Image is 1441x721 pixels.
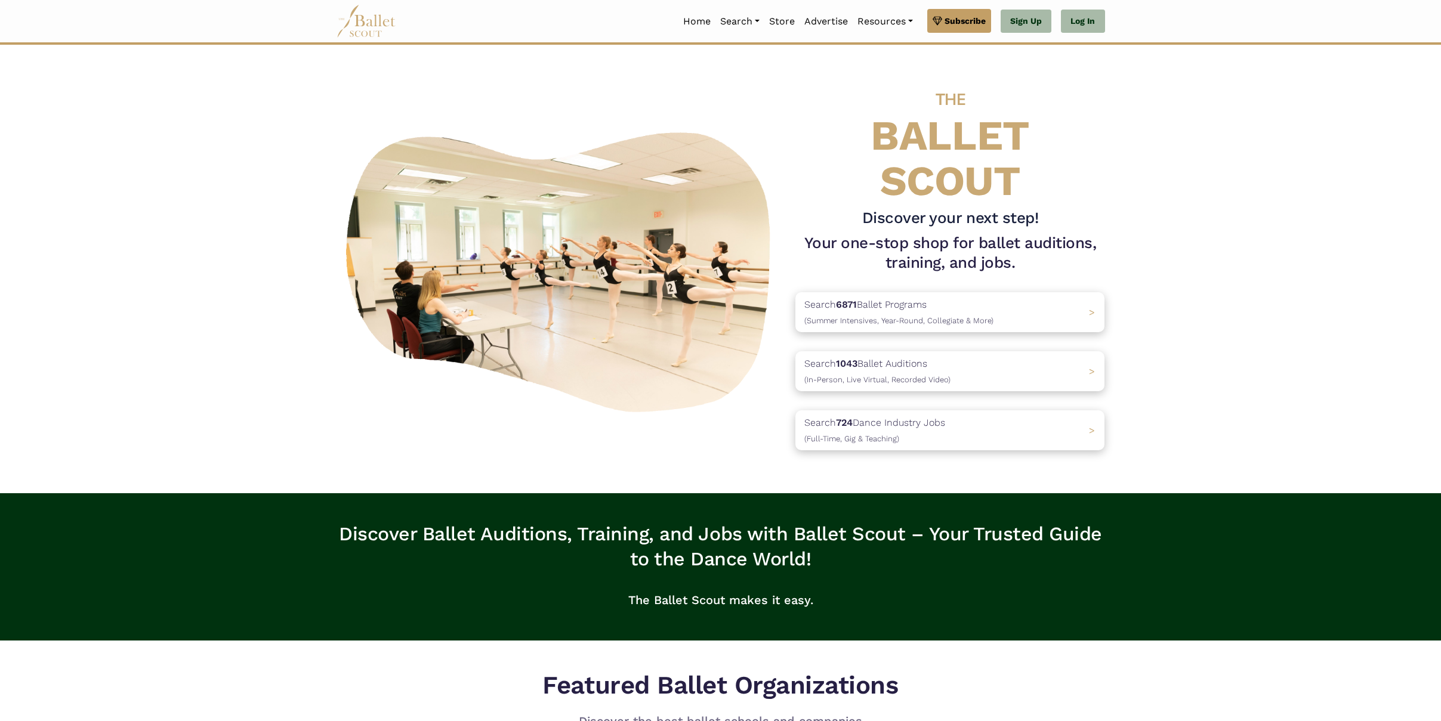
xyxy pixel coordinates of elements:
h3: Discover your next step! [795,208,1104,228]
b: 724 [836,417,853,428]
span: > [1089,425,1095,436]
span: (In-Person, Live Virtual, Recorded Video) [804,375,951,384]
a: Store [764,9,800,34]
a: Log In [1061,10,1104,33]
h4: BALLET SCOUT [795,69,1104,203]
span: (Full-Time, Gig & Teaching) [804,434,899,443]
span: Subscribe [945,14,986,27]
p: The Ballet Scout makes it easy. [337,581,1105,619]
a: Subscribe [927,9,991,33]
h3: Discover Ballet Auditions, Training, and Jobs with Ballet Scout – Your Trusted Guide to the Dance... [337,522,1105,571]
a: Search724Dance Industry Jobs(Full-Time, Gig & Teaching) > [795,410,1104,450]
b: 1043 [836,358,857,369]
h5: Featured Ballet Organizations [533,669,908,702]
span: > [1089,366,1095,377]
b: 6871 [836,299,857,310]
span: (Summer Intensives, Year-Round, Collegiate & More) [804,316,993,325]
a: Resources [853,9,918,34]
a: Search6871Ballet Programs(Summer Intensives, Year-Round, Collegiate & More)> [795,292,1104,332]
p: Search Ballet Programs [804,297,993,327]
a: Sign Up [1001,10,1051,33]
span: > [1089,307,1095,318]
img: gem.svg [933,14,942,27]
p: Search Dance Industry Jobs [804,415,945,445]
p: Search Ballet Auditions [804,356,951,386]
h1: Your one-stop shop for ballet auditions, training, and jobs. [795,233,1104,274]
span: THE [936,89,965,109]
a: Home [678,9,715,34]
img: A group of ballerinas talking to each other in a ballet studio [337,119,786,419]
a: Search [715,9,764,34]
a: Advertise [800,9,853,34]
a: Search1043Ballet Auditions(In-Person, Live Virtual, Recorded Video) > [795,351,1104,391]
